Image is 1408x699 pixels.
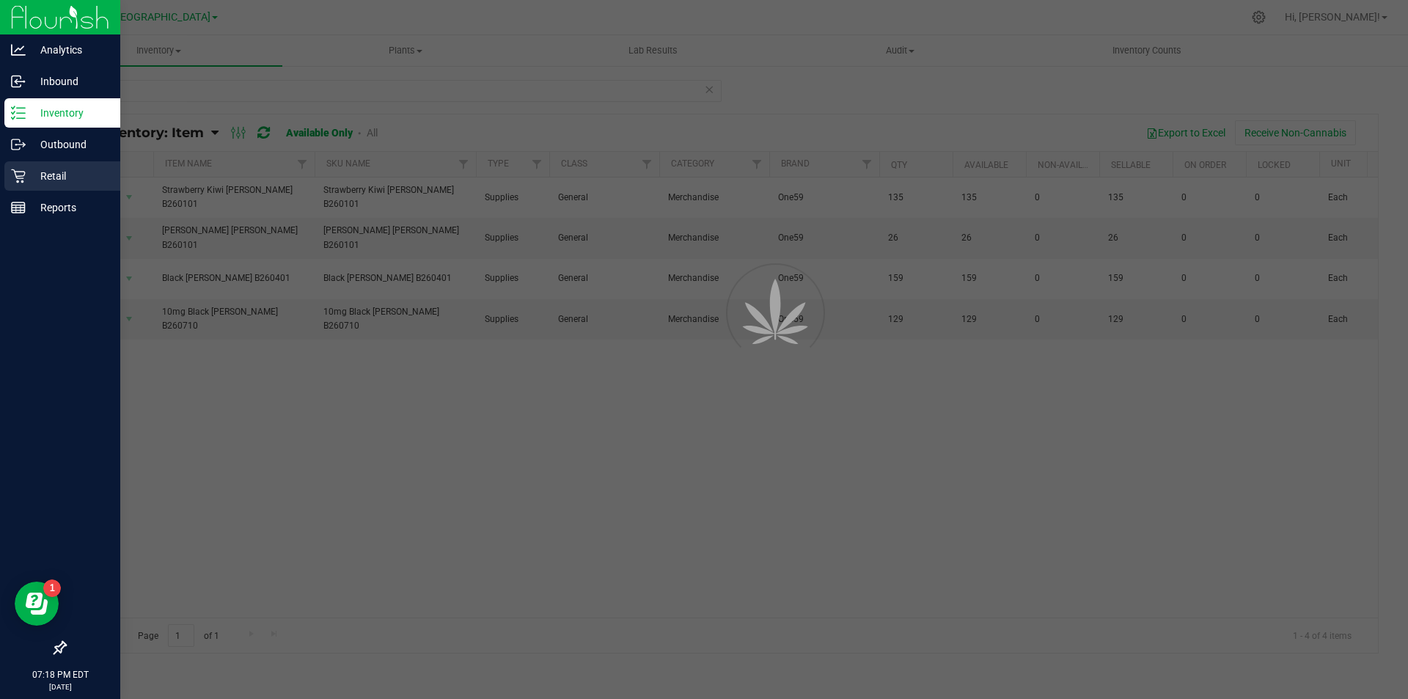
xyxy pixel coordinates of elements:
[11,169,26,183] inline-svg: Retail
[11,43,26,57] inline-svg: Analytics
[11,74,26,89] inline-svg: Inbound
[11,137,26,152] inline-svg: Outbound
[26,104,114,122] p: Inventory
[11,106,26,120] inline-svg: Inventory
[26,167,114,185] p: Retail
[7,668,114,681] p: 07:18 PM EDT
[43,579,61,597] iframe: Resource center unread badge
[26,73,114,90] p: Inbound
[15,582,59,626] iframe: Resource center
[7,681,114,692] p: [DATE]
[26,199,114,216] p: Reports
[26,41,114,59] p: Analytics
[11,200,26,215] inline-svg: Reports
[26,136,114,153] p: Outbound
